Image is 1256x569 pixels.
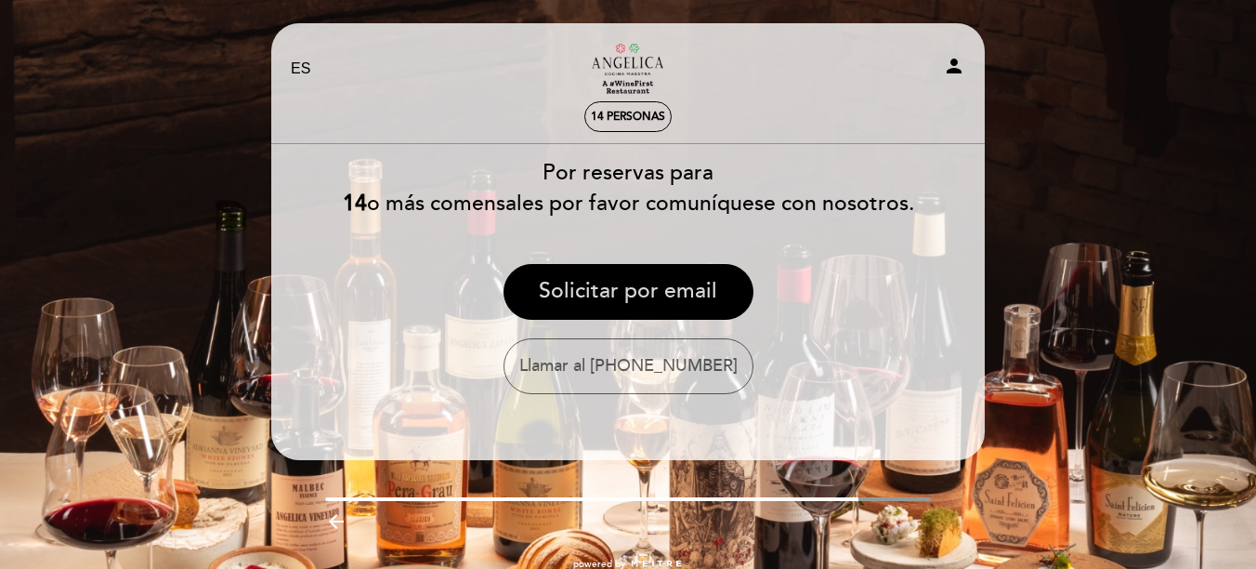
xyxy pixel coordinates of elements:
div: Por reservas para o más comensales por favor comuníquese con nosotros. [270,158,986,219]
i: arrow_backward [325,510,347,533]
span: 14 personas [591,110,665,124]
i: person [943,55,965,77]
button: person [943,55,965,84]
b: 14 [343,191,367,217]
button: Llamar al [PHONE_NUMBER] [504,338,753,394]
a: Restaurante [PERSON_NAME] Maestra [512,44,744,95]
img: MEITRE [630,560,683,569]
button: Solicitar por email [504,264,753,320]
